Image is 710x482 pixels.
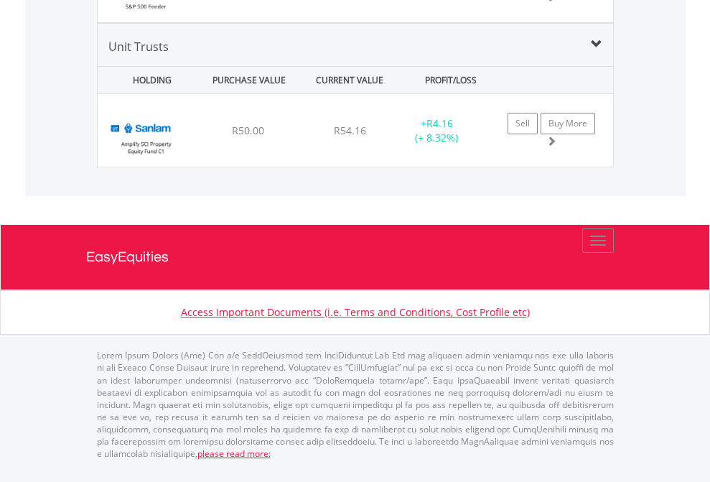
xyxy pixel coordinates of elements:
[105,112,187,163] img: UT.ZA.ABPC1.png
[541,113,595,134] a: Buy More
[426,116,453,130] span: R4.16
[200,67,298,93] div: PURCHASE VALUE
[508,113,538,134] a: Sell
[301,67,398,93] div: CURRENT VALUE
[334,124,366,137] span: R54.16
[197,448,271,460] a: please read more:
[181,305,530,319] a: Access Important Documents (i.e. Terms and Conditions, Cost Profile etc)
[232,124,264,137] span: R50.00
[402,67,500,93] div: PROFIT/LOSS
[99,67,197,93] div: HOLDING
[108,39,169,55] span: Unit Trusts
[86,225,625,289] a: EasyEquities
[97,349,614,460] p: Lorem Ipsum Dolors (Ame) Con a/e SeddOeiusmod tem InciDiduntut Lab Etd mag aliquaen admin veniamq...
[392,116,482,145] div: + (+ 8.32%)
